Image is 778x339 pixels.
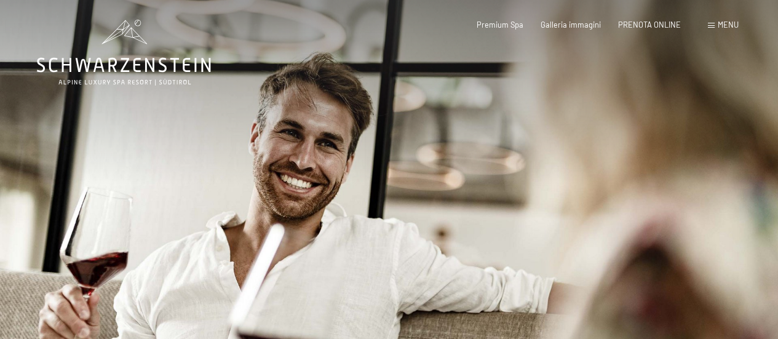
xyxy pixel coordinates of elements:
[541,20,601,30] a: Galleria immagini
[477,20,523,30] a: Premium Spa
[718,20,739,30] span: Menu
[618,20,681,30] a: PRENOTA ONLINE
